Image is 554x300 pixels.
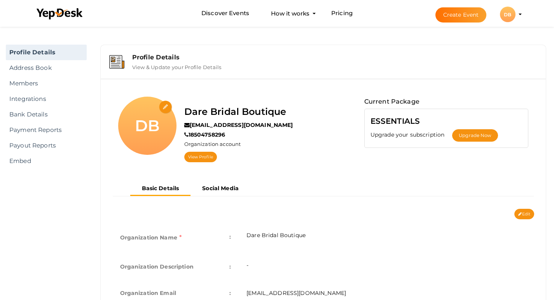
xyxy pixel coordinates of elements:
[142,185,179,192] b: Basic Details
[239,253,534,280] td: -
[6,60,87,76] a: Address Book
[452,129,498,142] button: Upgrade Now
[130,182,191,196] button: Basic Details
[105,64,542,72] a: Profile Details View & Update your Profile Details
[498,6,518,23] button: DB
[500,12,516,17] profile-pic: DB
[184,104,287,119] label: Dare Bridal Boutique
[132,61,222,70] label: View & Update your Profile Details
[202,185,239,192] b: Social Media
[6,122,87,138] a: Payment Reports
[190,182,250,195] button: Social Media
[229,261,231,272] span: :
[118,97,177,155] div: DB
[370,131,453,139] label: Upgrade your subscription
[184,140,241,148] label: Organization account
[269,6,312,21] button: How it works
[370,115,420,127] label: ESSENTIALS
[514,209,534,219] button: Edit
[239,224,534,253] td: Dare Bridal Boutique
[364,97,419,107] label: Current Package
[184,152,217,162] a: View Profile
[184,121,293,129] label: [EMAIL_ADDRESS][DOMAIN_NAME]
[6,153,87,169] a: Embed
[229,288,231,298] span: :
[6,45,87,60] a: Profile Details
[331,6,353,21] a: Pricing
[201,6,249,21] a: Discover Events
[500,7,516,22] div: DB
[6,76,87,91] a: Members
[184,131,225,139] label: 18504758296
[132,54,538,61] div: Profile Details
[6,138,87,153] a: Payout Reports
[6,107,87,122] a: Bank Details
[120,231,182,244] label: Organization Name
[435,7,487,23] button: Create Event
[112,253,239,280] td: Organization Description
[6,91,87,107] a: Integrations
[229,231,231,242] span: :
[109,55,124,69] img: event-details.svg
